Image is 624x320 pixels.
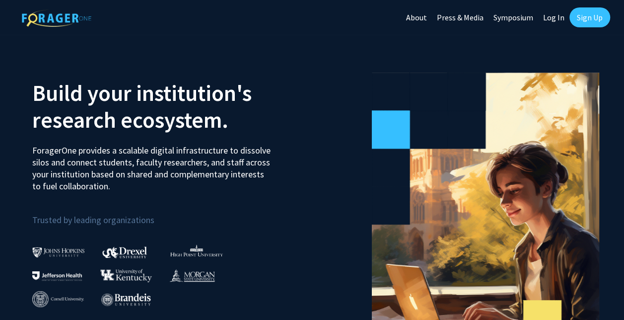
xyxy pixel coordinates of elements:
iframe: Chat [7,275,42,313]
p: ForagerOne provides a scalable digital infrastructure to dissolve silos and connect students, fac... [32,137,272,192]
h2: Build your institution's research ecosystem. [32,80,305,133]
img: Johns Hopkins University [32,247,85,257]
img: High Point University [170,244,223,256]
img: Cornell University [32,291,84,308]
p: Trusted by leading organizations [32,200,305,228]
img: Drexel University [102,246,147,258]
img: Morgan State University [169,269,215,282]
img: University of Kentucky [100,269,152,282]
img: Brandeis University [101,293,151,306]
img: ForagerOne Logo [22,9,91,27]
a: Sign Up [569,7,610,27]
img: Thomas Jefferson University [32,271,82,281]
